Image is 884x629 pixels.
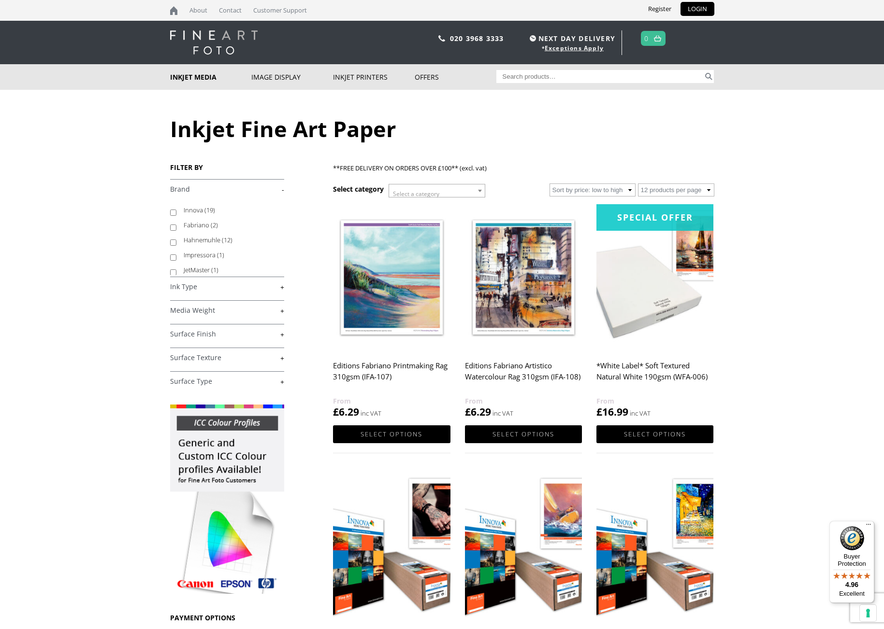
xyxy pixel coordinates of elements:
img: Editions Fabriano Printmaking Rag 310gsm (IFA-107) [333,204,450,350]
img: phone.svg [438,35,445,42]
a: + [170,377,284,386]
label: JetMaster [184,263,275,278]
a: Inkjet Media [170,64,252,90]
h4: Surface Type [170,371,284,391]
h4: Surface Finish [170,324,284,343]
span: (1) [217,251,224,259]
img: Editions Fabriano Artistico Watercolour Rag 310gsm (IFA-108) [465,204,582,350]
p: Buyer Protection [829,553,874,567]
button: Your consent preferences for tracking technologies [860,605,876,621]
a: + [170,330,284,339]
div: Special Offer [596,204,713,231]
span: NEXT DAY DELIVERY [527,33,615,44]
h2: Editions Fabriano Printmaking Rag 310gsm (IFA-107) [333,357,450,395]
a: Offers [415,64,496,90]
label: Impressora [184,248,275,263]
a: + [170,306,284,315]
label: Fabriano [184,218,275,233]
img: *White Label* Soft Textured Natural White 190gsm (WFA-006) [596,204,713,350]
span: (19) [204,206,215,214]
span: (2) [211,221,218,229]
a: Image Display [251,64,333,90]
a: LOGIN [681,2,714,16]
bdi: 6.29 [333,405,359,419]
span: £ [596,405,602,419]
a: + [170,282,284,292]
a: + [170,353,284,363]
h4: Media Weight [170,300,284,320]
img: time.svg [530,35,536,42]
button: Menu [863,521,874,532]
span: £ [333,405,339,419]
img: Innova Smooth Cotton High White 215gsm (IFA-004) [596,472,713,618]
a: 020 3968 3333 [450,34,504,43]
h4: Ink Type [170,277,284,296]
bdi: 16.99 [596,405,628,419]
a: 0 [644,31,649,45]
h2: Editions Fabriano Artistico Watercolour Rag 310gsm (IFA-108) [465,357,582,395]
a: Special Offer*White Label* Soft Textured Natural White 190gsm (WFA-006) £16.99 [596,204,713,419]
input: Search products… [496,70,703,83]
label: Innova [184,203,275,218]
span: (1) [211,266,218,274]
select: Shop order [550,183,636,196]
p: **FREE DELIVERY ON ORDERS OVER £100** (excl. vat) [333,163,714,174]
span: £ [465,405,471,419]
h3: Select category [333,184,384,194]
button: Trusted Shops TrustmarkBuyer Protection4.96Excellent [829,521,874,603]
img: basket.svg [654,35,661,42]
a: Editions Fabriano Printmaking Rag 310gsm (IFA-107) £6.29 [333,204,450,419]
a: Editions Fabriano Artistico Watercolour Rag 310gsm (IFA-108) £6.29 [465,204,582,419]
img: Innova Decor Smooth 210gsm (IFA-024) [333,472,450,618]
p: Excellent [829,590,874,598]
img: Innova Decor Watercolour Art 245gsm (IFA-023) [465,472,582,618]
img: Trusted Shops Trustmark [840,526,864,550]
a: - [170,185,284,194]
a: Select options for “Editions Fabriano Artistico Watercolour Rag 310gsm (IFA-108)” [465,425,582,443]
bdi: 6.29 [465,405,491,419]
h1: Inkjet Fine Art Paper [170,114,714,143]
h3: PAYMENT OPTIONS [170,613,284,622]
span: (12) [222,236,232,244]
a: Exceptions Apply [545,44,604,52]
img: logo-white.svg [170,30,258,55]
img: promo [170,405,284,594]
a: Select options for “*White Label* Soft Textured Natural White 190gsm (WFA-006)” [596,425,713,443]
label: Hahnemuhle [184,233,275,248]
h3: FILTER BY [170,163,284,172]
button: Search [703,70,714,83]
span: 4.96 [845,581,858,588]
a: Register [641,2,679,16]
span: Select a category [393,190,439,198]
h4: Brand [170,179,284,198]
h2: *White Label* Soft Textured Natural White 190gsm (WFA-006) [596,357,713,395]
h4: Surface Texture [170,348,284,367]
a: Inkjet Printers [333,64,415,90]
a: Select options for “Editions Fabriano Printmaking Rag 310gsm (IFA-107)” [333,425,450,443]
